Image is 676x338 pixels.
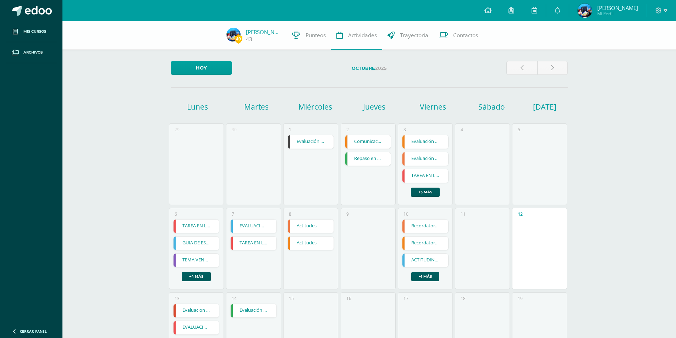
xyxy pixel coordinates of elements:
div: Evaluación final | Tarea [402,152,449,166]
h1: Viernes [405,102,461,112]
a: Archivos [6,42,57,63]
div: GUIA DE ESTUDIO 3 | Tarea [173,236,220,250]
h1: Martes [228,102,285,112]
a: EVALUACION FINAL [231,220,276,233]
a: +3 más [411,188,440,197]
a: Recordatorio Evaluación Final [402,237,448,250]
div: EVALUACIÓN FINAL | Tarea [173,321,220,335]
div: 10 [403,211,408,217]
div: 9 [346,211,349,217]
span: Archivos [23,50,43,55]
div: Evaluación final | Tarea [230,304,277,318]
div: 13 [175,295,180,301]
a: Evaluación final [231,304,276,317]
div: Evaluación final | Tarea [402,135,449,149]
img: d439fe9a19e8a77d6f0546b000a980b9.png [226,28,241,42]
h1: Lunes [169,102,226,112]
a: Actividades [331,21,382,50]
div: Actitudes | Tarea [287,219,334,233]
div: EVALUACION FINAL | Examen [230,219,277,233]
a: TAREA EN LIBRO DE TEXTO [402,169,448,183]
img: d439fe9a19e8a77d6f0546b000a980b9.png [578,4,592,18]
div: Recordatorio Evaluación Final | Tarea [402,236,449,250]
a: Evaluación final [402,152,448,166]
a: Actitudes [288,220,334,233]
div: Evaluación IV | Tarea [287,135,334,149]
a: Actitudes [288,237,334,250]
div: 12 [518,211,523,217]
a: Punteos [287,21,331,50]
div: Actitudes | Tarea [287,236,334,250]
span: Mi Perfil [597,11,638,17]
div: ACTITUDINAL | Tarea [402,253,449,267]
div: 30 [232,127,237,133]
h1: Sábado [463,102,520,112]
span: Trayectoria [400,32,428,39]
div: 16 [346,295,351,301]
div: Recordatorio Evaluación Final | Tarea [402,219,449,233]
a: EVALUACIÓN FINAL [174,321,219,334]
a: Mis cursos [6,21,57,42]
h1: [DATE] [533,102,542,112]
span: Actividades [348,32,377,39]
div: 3 [403,127,406,133]
div: Comunicación de América | Tarea [345,135,391,149]
a: Evaluación final [402,135,448,149]
label: 2025 [238,61,501,76]
div: Repaso en clase | Tarea [345,152,391,166]
a: Repaso en clase [345,152,391,166]
div: TAREA EN LIBRO DE TEXTO | Tarea [230,236,277,250]
div: 6 [175,211,177,217]
a: Evaluación IV [288,135,334,149]
div: 5 [518,127,520,133]
a: Evaluacion Final [174,304,219,317]
span: Contactos [453,32,478,39]
a: GUIA DE ESTUDIO 3 [174,237,219,250]
div: TAREA EN LIBRO DE TEXTO | Tarea [173,219,220,233]
strong: Octubre [352,66,375,71]
span: [PERSON_NAME] [597,4,638,11]
span: Punteos [306,32,326,39]
div: Evaluacion Final | Examen [173,304,220,318]
a: ACTITUDINAL [402,254,448,267]
div: 11 [461,211,466,217]
div: 15 [289,295,294,301]
a: TEMA VENDER Y NEGOCIAR [174,254,219,267]
a: +1 más [411,272,439,281]
a: +4 más [182,272,211,281]
div: TEMA VENDER Y NEGOCIAR | Tarea [173,253,220,267]
div: 1 [289,127,291,133]
a: TAREA EN LIBRO DE TEXTO [231,237,276,250]
div: 7 [232,211,234,217]
a: TAREA EN LIBRO DE TEXTO [174,220,219,233]
div: 8 [289,211,291,217]
a: 43 [246,35,252,43]
a: [PERSON_NAME] [246,28,281,35]
a: Hoy [171,61,232,75]
a: Contactos [434,21,483,50]
div: 29 [175,127,180,133]
h1: Miércoles [287,102,344,112]
div: 17 [403,295,408,301]
span: Cerrar panel [20,329,47,334]
div: 14 [232,295,237,301]
div: 18 [461,295,466,301]
span: Mis cursos [23,29,46,34]
div: 2 [346,127,349,133]
div: 19 [518,295,523,301]
a: Recordatorio Evaluación Final [402,220,448,233]
a: Trayectoria [382,21,434,50]
div: 4 [461,127,463,133]
div: TAREA EN LIBRO DE TEXTO | Tarea [402,169,449,183]
a: Comunicación de América [345,135,391,149]
h1: Jueves [346,102,402,112]
span: 49 [235,34,242,43]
